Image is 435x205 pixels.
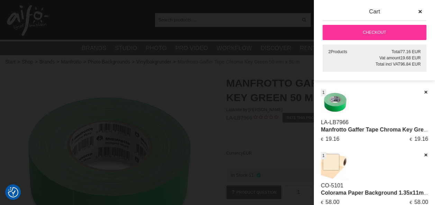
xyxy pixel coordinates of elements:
[414,136,428,142] span: 19.16
[321,152,349,180] img: Colorama Paper Background 1.35x11m Vanilla
[379,56,400,60] span: Vat amount
[391,49,400,54] span: Total
[8,187,18,197] img: Revisit consent button
[375,62,400,67] span: Total incl VAT
[8,186,18,198] button: Consent Preferences
[322,89,325,96] span: 1
[414,199,428,205] span: 58.00
[321,119,348,125] a: LA-LB7966
[369,8,380,15] span: Cart
[321,89,349,117] img: Manfrotto Gaffer Tape Chroma Key Green 50 mm x 50 m
[321,183,343,188] a: CO-5101
[322,153,325,159] span: 1
[328,49,331,54] span: 2
[325,136,339,142] span: 19.16
[400,62,421,67] span: 96.84 EUR
[400,49,421,54] span: 77.16 EUR
[323,25,426,40] a: Checkout
[400,56,421,60] span: 19.68 EUR
[325,199,339,205] span: 58.00
[330,49,347,54] span: Products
